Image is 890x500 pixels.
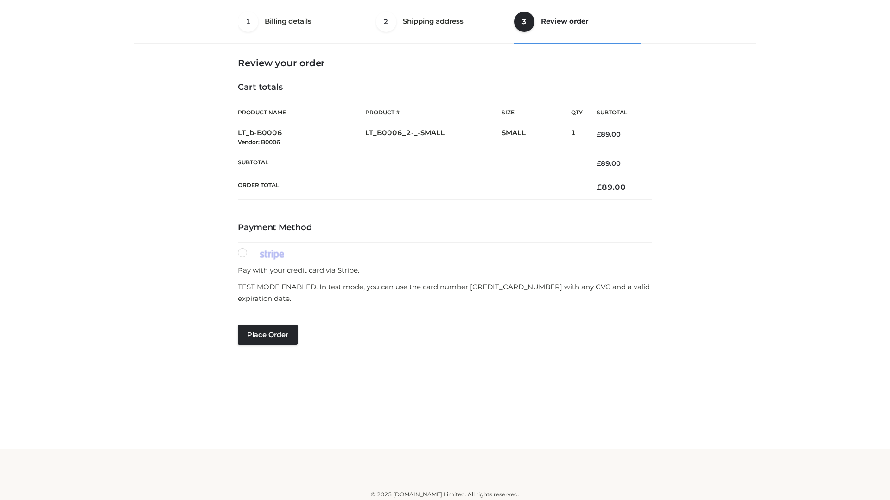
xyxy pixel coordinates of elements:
[597,182,626,192] bdi: 89.00
[502,123,571,152] td: SMALL
[597,130,601,138] span: £
[238,123,365,152] td: LT_b-B0006
[238,57,652,69] h3: Review your order
[238,223,652,233] h4: Payment Method
[238,175,583,200] th: Order Total
[238,82,652,93] h4: Cart totals
[597,182,602,192] span: £
[365,102,502,123] th: Product #
[571,123,583,152] td: 1
[597,159,601,168] span: £
[571,102,583,123] th: Qty
[238,138,280,145] small: Vendor: B0006
[138,490,752,499] div: © 2025 [DOMAIN_NAME] Limited. All rights reserved.
[238,152,583,175] th: Subtotal
[365,123,502,152] td: LT_B0006_2-_-SMALL
[502,102,566,123] th: Size
[238,281,652,305] p: TEST MODE ENABLED. In test mode, you can use the card number [CREDIT_CARD_NUMBER] with any CVC an...
[583,102,652,123] th: Subtotal
[597,159,621,168] bdi: 89.00
[238,102,365,123] th: Product Name
[238,325,298,345] button: Place order
[238,264,652,276] p: Pay with your credit card via Stripe.
[597,130,621,138] bdi: 89.00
